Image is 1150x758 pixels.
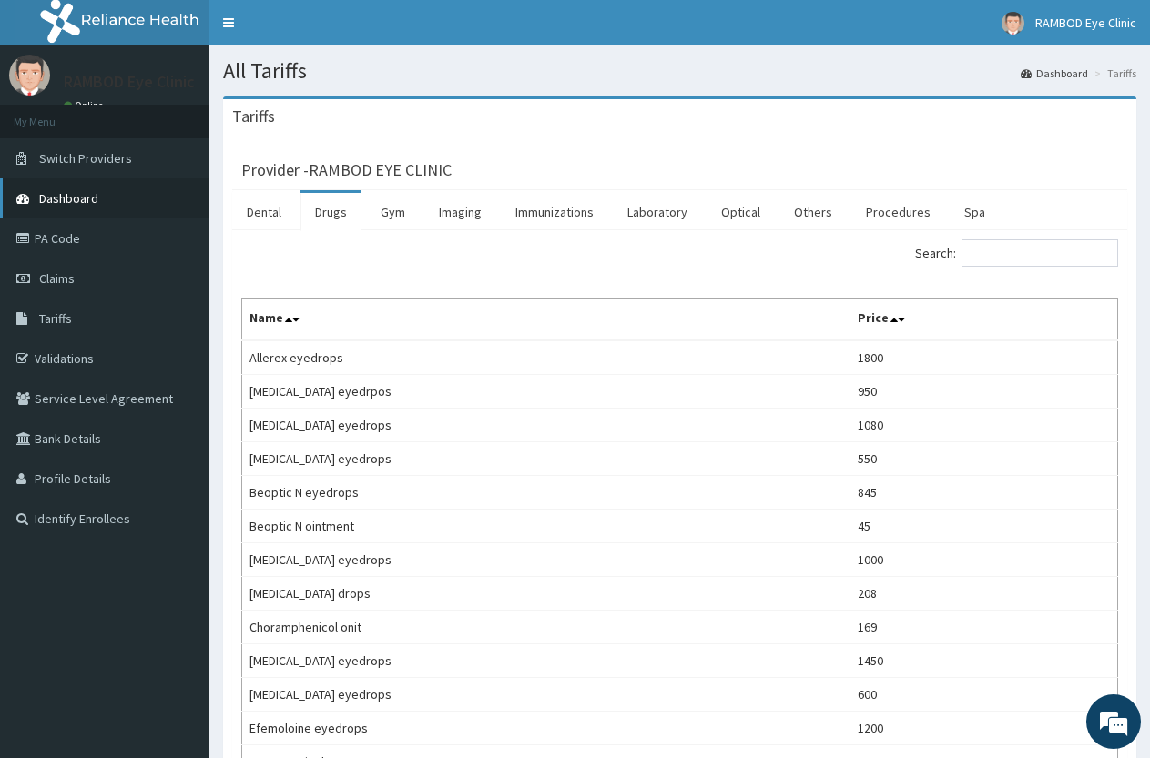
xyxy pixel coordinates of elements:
[242,409,850,442] td: [MEDICAL_DATA] eyedrops
[242,644,850,678] td: [MEDICAL_DATA] eyedrops
[962,239,1118,267] input: Search:
[242,476,850,510] td: Beoptic N eyedrops
[9,55,50,96] img: User Image
[241,162,452,178] h3: Provider - RAMBOD EYE CLINIC
[242,577,850,611] td: [MEDICAL_DATA] drops
[242,442,850,476] td: [MEDICAL_DATA] eyedrops
[850,543,1117,577] td: 1000
[850,476,1117,510] td: 845
[242,678,850,712] td: [MEDICAL_DATA] eyedrops
[707,193,775,231] a: Optical
[39,190,98,207] span: Dashboard
[1002,12,1024,35] img: User Image
[1090,66,1136,81] li: Tariffs
[106,229,251,413] span: We're online!
[95,102,306,126] div: Chat with us now
[242,611,850,644] td: Choramphenicol onit
[64,74,195,90] p: RAMBOD Eye Clinic
[223,59,1136,83] h1: All Tariffs
[300,193,361,231] a: Drugs
[850,510,1117,543] td: 45
[850,442,1117,476] td: 550
[242,375,850,409] td: [MEDICAL_DATA] eyedrpos
[1035,15,1136,31] span: RAMBOD Eye Clinic
[850,340,1117,375] td: 1800
[39,150,132,167] span: Switch Providers
[242,712,850,745] td: Efemoloine eyedrops
[779,193,847,231] a: Others
[850,644,1117,678] td: 1450
[850,678,1117,712] td: 600
[613,193,702,231] a: Laboratory
[242,510,850,543] td: Beoptic N ointment
[851,193,945,231] a: Procedures
[950,193,1000,231] a: Spa
[9,497,347,561] textarea: Type your message and hit 'Enter'
[850,375,1117,409] td: 950
[366,193,420,231] a: Gym
[501,193,608,231] a: Immunizations
[34,91,74,136] img: d_794563401_company_1708531726252_794563401
[850,409,1117,442] td: 1080
[299,9,342,53] div: Minimize live chat window
[242,299,850,341] th: Name
[1021,66,1088,81] a: Dashboard
[39,310,72,327] span: Tariffs
[915,239,1118,267] label: Search:
[424,193,496,231] a: Imaging
[39,270,75,287] span: Claims
[242,340,850,375] td: Allerex eyedrops
[850,712,1117,745] td: 1200
[64,99,107,112] a: Online
[850,611,1117,644] td: 169
[232,108,275,125] h3: Tariffs
[850,299,1117,341] th: Price
[232,193,296,231] a: Dental
[850,577,1117,611] td: 208
[242,543,850,577] td: [MEDICAL_DATA] eyedrops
